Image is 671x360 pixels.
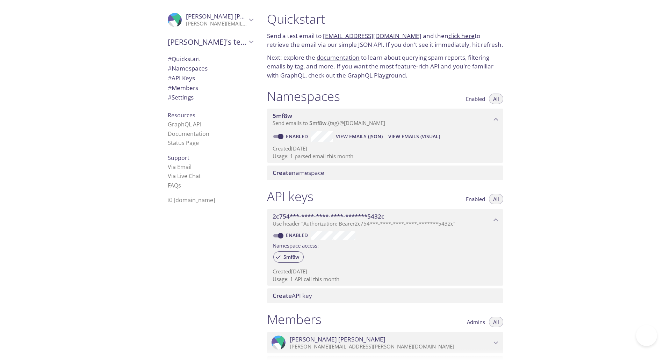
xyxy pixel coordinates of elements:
[385,131,443,142] button: View Emails (Visual)
[186,20,247,27] p: [PERSON_NAME][EMAIL_ADDRESS][PERSON_NAME][DOMAIN_NAME]
[267,166,503,180] div: Create namespace
[168,163,192,171] a: Via Email
[162,93,259,102] div: Team Settings
[317,53,360,61] a: documentation
[285,232,311,238] a: Enabled
[168,64,172,72] span: #
[336,132,383,141] span: View Emails (JSON)
[267,189,313,204] h1: API keys
[168,93,172,101] span: #
[290,336,385,343] span: [PERSON_NAME] [PERSON_NAME]
[273,268,498,275] p: Created [DATE]
[273,251,304,263] div: 5mf8w
[168,55,172,63] span: #
[267,53,503,80] p: Next: explore the to learn about querying spam reports, filtering emails by tag, and more. If you...
[168,120,201,128] a: GraphQL API
[267,332,503,354] div: Nicholas Milner
[162,64,259,73] div: Namespaces
[273,169,292,177] span: Create
[168,74,172,82] span: #
[162,73,259,83] div: API Keys
[448,32,475,40] a: click here
[388,132,440,141] span: View Emails (Visual)
[168,182,181,189] a: FAQ
[168,84,172,92] span: #
[168,172,201,180] a: Via Live Chat
[489,317,503,327] button: All
[162,8,259,31] div: Nicholas Milner
[489,94,503,104] button: All
[168,130,209,138] a: Documentation
[273,153,498,160] p: Usage: 1 parsed email this month
[462,194,489,204] button: Enabled
[186,12,282,20] span: [PERSON_NAME] [PERSON_NAME]
[162,83,259,93] div: Members
[323,32,421,40] a: [EMAIL_ADDRESS][DOMAIN_NAME]
[162,33,259,51] div: Nicholas's team
[462,94,489,104] button: Enabled
[168,55,200,63] span: Quickstart
[267,109,503,130] div: 5mf8w namespace
[168,74,195,82] span: API Keys
[267,288,503,303] div: Create API Key
[168,196,215,204] span: © [DOMAIN_NAME]
[333,131,385,142] button: View Emails (JSON)
[463,317,489,327] button: Admins
[168,93,194,101] span: Settings
[489,194,503,204] button: All
[168,139,199,147] a: Status Page
[636,325,657,346] iframe: Help Scout Beacon - Open
[347,71,406,79] a: GraphQL Playground
[273,112,292,120] span: 5mf8w
[168,37,247,47] span: [PERSON_NAME]'s team
[267,88,340,104] h1: Namespaces
[273,119,385,126] span: Send emails to . {tag} @[DOMAIN_NAME]
[279,254,303,260] span: 5mf8w
[162,54,259,64] div: Quickstart
[309,119,326,126] span: 5mf8w
[273,169,324,177] span: namespace
[273,275,498,283] p: Usage: 1 API call this month
[273,292,312,300] span: API key
[168,154,189,162] span: Support
[267,311,322,327] h1: Members
[273,240,319,250] label: Namespace access:
[168,64,208,72] span: Namespaces
[168,84,198,92] span: Members
[267,31,503,49] p: Send a test email to and then to retrieve the email via our simple JSON API. If you don't see it ...
[178,182,181,189] span: s
[168,111,195,119] span: Resources
[285,133,311,140] a: Enabled
[273,292,292,300] span: Create
[290,343,491,350] p: [PERSON_NAME][EMAIL_ADDRESS][PERSON_NAME][DOMAIN_NAME]
[273,145,498,152] p: Created [DATE]
[267,11,503,27] h1: Quickstart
